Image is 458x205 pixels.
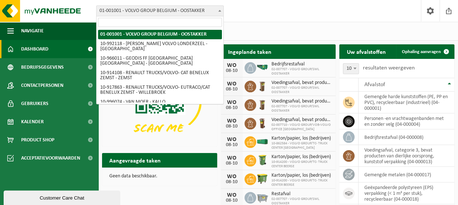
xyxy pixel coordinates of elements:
img: WB-0240-HPE-GN-50 [256,154,269,166]
span: Kalender [21,113,44,131]
div: 08-10 [224,142,239,148]
td: geëxpandeerde polystyreen (EPS) verpakking (< 1 m² per stuk), recycleerbaar (04-000018) [359,182,454,204]
a: Ophaling aanvragen [396,44,454,59]
div: 08-10 [224,87,239,92]
li: 01-001001 - VOLVO GROUP BELGIUM - OOSTAKKER [98,30,222,39]
span: 01-001001 - VOLVO GROUP BELGIUM - OOSTAKKER [96,5,224,16]
span: Voedingsafval, bevat producten van dierlijke oorsprong, onverpakt, categorie 3 [271,80,332,86]
li: 10-917863 - RENAULT TRUCKS/VOLVO- EUTRACO/CAT BENELUX ZEMST - WILLEBROEK [98,83,222,97]
span: 01-001001 - VOLVO GROUP BELGIUM - OOSTAKKER [97,6,223,16]
td: voedingsafval, categorie 3, bevat producten van dierlijke oorsprong, kunststof verpakking (04-000... [359,145,454,167]
span: Contactpersonen [21,76,63,95]
span: Gebruikers [21,95,48,113]
span: 02-007707 - VOLVO GROUP/SML OOSTAKKER [271,104,332,113]
img: HK-XA-30-GN-00 [256,138,269,145]
div: WO [224,118,239,124]
span: Karton/papier, los (bedrijven) [271,136,332,141]
span: 10-914200 - VOLVO GROUP/TC- TRUCK CENTER BEERSE [271,178,332,187]
span: Karton/papier, los (bedrijven) [271,154,332,160]
span: 02-007710 - VOLVO GROUP/VOB-VOLVO OFFICE [GEOGRAPHIC_DATA] [271,123,332,132]
label: resultaten weergeven [363,65,414,71]
h2: Aangevraagde taken [102,153,168,167]
p: Geen data beschikbaar. [109,174,210,179]
td: personen -en vrachtwagenbanden met en zonder velg (04-000004) [359,113,454,129]
span: 10-862584 - VOLVO GROUP/TC- TRUCK CENTER [GEOGRAPHIC_DATA] [271,141,332,150]
span: Dashboard [21,40,48,58]
span: Ophaling aanvragen [402,49,441,54]
span: 10 [343,63,359,74]
span: Restafval [271,191,332,197]
span: Product Shop [21,131,54,149]
li: 10-996074 - VAN MOER - KALLO [98,97,222,107]
div: WO [224,174,239,180]
span: 10 [343,64,359,74]
span: Karton/papier, los (bedrijven) [271,173,332,178]
li: 10-966011 - GEODIS FF [GEOGRAPHIC_DATA] [GEOGRAPHIC_DATA] - [GEOGRAPHIC_DATA] [98,54,222,68]
td: gemengde harde kunststoffen (PE, PP en PVC), recycleerbaar (industrieel) (04-000001) [359,92,454,113]
h2: Uw afvalstoffen [339,44,393,59]
div: WO [224,100,239,105]
img: WB-0140-HPE-BN-01 [256,98,269,110]
div: WO [224,63,239,68]
span: Navigatie [21,22,44,40]
div: 08-10 [224,198,239,203]
div: 08-10 [224,161,239,166]
li: 10-992118 - [PERSON_NAME] VOLVO LONDERZEEL - [GEOGRAPHIC_DATA] [98,39,222,54]
div: WO [224,137,239,142]
div: WO [224,155,239,161]
span: 02-007707 - VOLVO GROUP/SML OOSTAKKER [271,67,332,76]
div: 08-10 [224,68,239,73]
img: WB-0140-HPE-BN-06 [256,117,269,129]
h2: Ingeplande taken [221,44,279,59]
img: HK-RS-14-GN-00 [256,64,269,71]
span: Bedrijfsrestafval [271,61,332,67]
iframe: chat widget [4,189,122,205]
div: WO [224,81,239,87]
div: WO [224,192,239,198]
div: 08-10 [224,124,239,129]
span: Afvalstof [364,82,385,88]
img: WB-2500-GAL-GY-01 [256,191,269,203]
img: WB-1100-HPE-GN-50 [256,172,269,185]
td: gemengde metalen (04-000017) [359,167,454,182]
span: Acceptatievoorwaarden [21,149,80,167]
div: 08-10 [224,105,239,110]
span: Bedrijfsgegevens [21,58,64,76]
span: 10-914200 - VOLVO GROUP/TC- TRUCK CENTER BEERSE [271,160,332,169]
div: 08-10 [224,180,239,185]
span: Voedingsafval, bevat producten van dierlijke oorsprong, onverpakt, categorie 3 [271,99,332,104]
img: WB-0140-HPE-BN-01 [256,80,269,92]
span: Voedingsafval, bevat producten van dierlijke oorsprong, onverpakt, categorie 3 [271,117,332,123]
span: 02-007707 - VOLVO GROUP/SML OOSTAKKER [271,86,332,95]
li: 10-914108 - RENAULT TRUCKS/VOLVO- CAT BENELUX ZEMST - ZEMST [98,68,222,83]
td: bedrijfsrestafval (04-000008) [359,129,454,145]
